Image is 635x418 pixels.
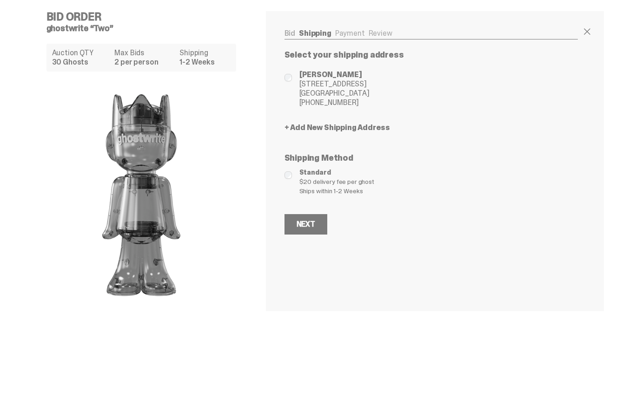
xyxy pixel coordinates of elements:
span: [PHONE_NUMBER] [299,98,370,107]
span: Ships within 1-2 Weeks [299,186,578,196]
dd: 30 Ghosts [52,59,109,66]
span: [GEOGRAPHIC_DATA] [299,89,370,98]
button: Next [284,214,327,235]
dt: Shipping [179,49,230,57]
a: Payment [335,28,365,38]
dd: 1-2 Weeks [179,59,230,66]
p: Shipping Method [284,154,578,162]
img: product image [48,79,234,311]
span: Standard [299,168,578,177]
p: Select your shipping address [284,51,578,59]
span: [PERSON_NAME] [299,70,370,79]
div: Next [297,221,315,228]
dd: 2 per person [114,59,174,66]
span: $20 delivery fee per ghost [299,177,578,186]
h5: ghostwrite “Two” [46,24,244,33]
dt: Max Bids [114,49,174,57]
dt: Auction QTY [52,49,109,57]
h4: Bid Order [46,11,244,22]
a: Shipping [299,28,331,38]
a: + Add New Shipping Address [284,124,578,131]
a: Bid [284,28,296,38]
span: [STREET_ADDRESS] [299,79,370,89]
